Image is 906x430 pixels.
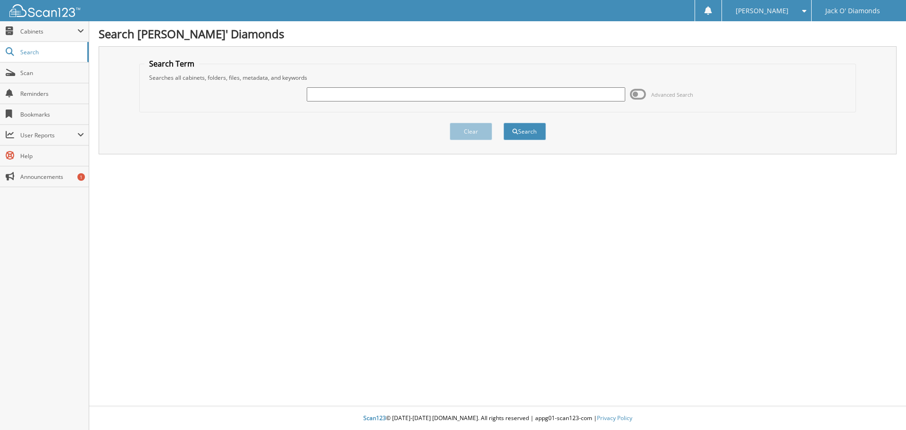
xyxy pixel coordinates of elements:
[825,8,880,14] span: Jack O' Diamonds
[99,26,897,42] h1: Search [PERSON_NAME]' Diamonds
[736,8,789,14] span: [PERSON_NAME]
[651,91,693,98] span: Advanced Search
[20,48,83,56] span: Search
[450,123,492,140] button: Clear
[363,414,386,422] span: Scan123
[20,152,84,160] span: Help
[144,74,851,82] div: Searches all cabinets, folders, files, metadata, and keywords
[20,110,84,118] span: Bookmarks
[77,173,85,181] div: 1
[89,407,906,430] div: © [DATE]-[DATE] [DOMAIN_NAME]. All rights reserved | appg01-scan123-com |
[597,414,632,422] a: Privacy Policy
[20,27,77,35] span: Cabinets
[20,90,84,98] span: Reminders
[144,59,199,69] legend: Search Term
[20,69,84,77] span: Scan
[9,4,80,17] img: scan123-logo-white.svg
[20,173,84,181] span: Announcements
[20,131,77,139] span: User Reports
[503,123,546,140] button: Search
